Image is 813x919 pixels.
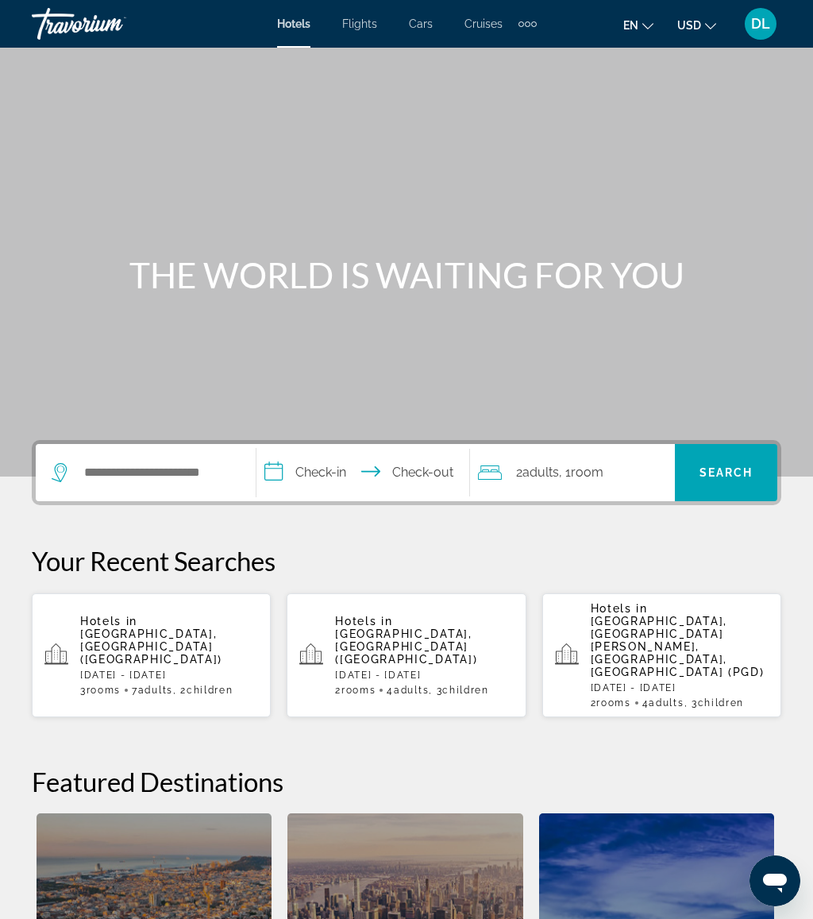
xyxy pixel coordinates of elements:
[32,593,271,718] button: Hotels in [GEOGRAPHIC_DATA], [GEOGRAPHIC_DATA] ([GEOGRAPHIC_DATA])[DATE] - [DATE]3rooms7Adults, 2...
[287,593,526,718] button: Hotels in [GEOGRAPHIC_DATA], [GEOGRAPHIC_DATA] ([GEOGRAPHIC_DATA])[DATE] - [DATE]2rooms4Adults, 3...
[522,465,559,480] span: Adults
[394,685,429,696] span: Adults
[335,627,477,666] span: [GEOGRAPHIC_DATA], [GEOGRAPHIC_DATA] ([GEOGRAPHIC_DATA])
[698,697,744,709] span: Children
[649,697,684,709] span: Adults
[132,685,173,696] span: 7
[542,593,781,718] button: Hotels in [GEOGRAPHIC_DATA], [GEOGRAPHIC_DATA][PERSON_NAME], [GEOGRAPHIC_DATA], [GEOGRAPHIC_DATA]...
[32,545,781,577] p: Your Recent Searches
[32,766,781,797] h2: Featured Destinations
[36,444,777,501] div: Search widget
[518,11,537,37] button: Extra navigation items
[80,627,222,666] span: [GEOGRAPHIC_DATA], [GEOGRAPHIC_DATA] ([GEOGRAPHIC_DATA])
[277,17,310,30] a: Hotels
[429,685,489,696] span: , 3
[516,461,559,484] span: 2
[751,16,770,32] span: DL
[187,685,233,696] span: Children
[596,697,630,709] span: rooms
[83,461,232,485] input: Search hotel destination
[173,685,233,696] span: , 2
[591,615,765,678] span: [GEOGRAPHIC_DATA], [GEOGRAPHIC_DATA][PERSON_NAME], [GEOGRAPHIC_DATA], [GEOGRAPHIC_DATA] (PGD)
[138,685,173,696] span: Adults
[80,615,137,627] span: Hotels in
[677,19,701,32] span: USD
[80,670,258,681] p: [DATE] - [DATE]
[442,685,488,696] span: Children
[623,14,653,37] button: Change language
[464,17,503,30] a: Cruises
[699,466,753,479] span: Search
[335,670,513,681] p: [DATE] - [DATE]
[591,697,631,709] span: 2
[623,19,638,32] span: en
[740,7,781,41] button: User Menu
[335,615,392,627] span: Hotels in
[684,697,745,709] span: , 3
[342,17,377,30] a: Flights
[335,685,376,696] span: 2
[470,444,675,501] button: Travelers: 2 adults, 0 children
[675,444,777,501] button: Search
[642,697,684,709] span: 4
[256,444,469,501] button: Select check in and out date
[571,465,603,480] span: Room
[341,685,376,696] span: rooms
[749,855,800,906] iframe: Botón para iniciar la ventana de mensajería
[109,254,704,295] h1: THE WORLD IS WAITING FOR YOU
[87,685,121,696] span: rooms
[591,602,648,615] span: Hotels in
[409,17,433,30] a: Cars
[387,685,429,696] span: 4
[677,14,716,37] button: Change currency
[591,682,769,693] p: [DATE] - [DATE]
[32,3,191,44] a: Travorium
[80,685,121,696] span: 3
[559,461,603,484] span: , 1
